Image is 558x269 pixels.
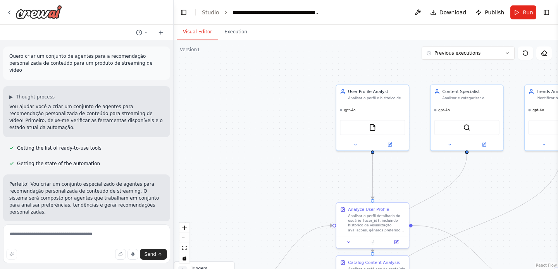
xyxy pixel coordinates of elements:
[510,5,536,19] button: Run
[179,253,189,263] button: toggle interactivity
[16,94,55,100] span: Thought process
[218,24,253,40] button: Execution
[438,108,450,112] span: gpt-4o
[9,94,13,100] span: ▶
[348,259,400,265] div: Catalog Content Analysis
[348,89,405,95] div: User Profile Analyst
[133,28,152,37] button: Switch to previous chat
[348,207,389,212] div: Analyze User Profile
[463,124,470,131] img: SerperDevTool
[179,233,189,243] button: zoom out
[467,141,501,148] button: Open in side panel
[344,108,356,112] span: gpt-4o
[386,239,406,246] button: Open in side panel
[140,249,167,260] button: Send
[443,96,499,100] div: Analisar e categorizar o catálogo de conteúdo disponível na plataforma {platform_name}, identific...
[523,9,533,16] span: Run
[127,249,138,260] button: Click to speak your automation idea
[177,24,218,40] button: Visual Editor
[532,108,544,112] span: gpt-4o
[422,47,515,60] button: Previous executions
[360,239,385,246] button: No output available
[336,202,409,248] div: Analyze User ProfileAnalisar o perfil detalhado do usuário {user_id}, incluindo histórico de visu...
[179,223,189,233] button: zoom in
[348,96,405,100] div: Analisar o perfil e histórico de visualização do usuário {user_id} para identificar padrões de pr...
[370,154,470,252] g: Edge from 35916f5f-3ef1-41fa-8813-13a1491cfe98 to 221e08e8-715e-46a2-9228-39b9b60043b9
[17,145,102,151] span: Getting the list of ready-to-use tools
[443,89,499,95] div: Content Specialist
[17,160,100,167] span: Getting the state of the automation
[348,214,405,233] div: Analisar o perfil detalhado do usuário {user_id}, incluindo histórico de visualização, avaliações...
[370,154,375,199] g: Edge from 725cbb51-ad15-40ea-b7d6-b3eb19010417 to 90dcbc2f-62ef-4bb6-9fde-385b35305a56
[202,9,320,16] nav: breadcrumb
[369,124,376,131] img: FileReadTool
[178,7,189,18] button: Hide left sidebar
[373,141,406,148] button: Open in side panel
[179,243,189,253] button: fit view
[430,84,504,151] div: Content SpecialistAnalisar e categorizar o catálogo de conteúdo disponível na plataforma {platfor...
[9,94,55,100] button: ▶Thought process
[180,47,200,53] div: Version 1
[485,9,504,16] span: Publish
[9,53,164,74] p: Quero criar um conjunto de agentes para a recomendação personalizada de conteúdo para um produto ...
[115,249,126,260] button: Upload files
[155,28,167,37] button: Start a new chat
[427,5,470,19] button: Download
[15,5,62,19] img: Logo
[336,84,409,151] div: User Profile AnalystAnalisar o perfil e histórico de visualização do usuário {user_id} para ident...
[536,263,557,267] a: React Flow attribution
[6,249,17,260] button: Improve this prompt
[145,251,156,257] span: Send
[472,5,507,19] button: Publish
[541,7,552,18] button: Show right sidebar
[9,103,164,131] p: Vou ajudar você a criar um conjunto de agentes para recomendação personalizada de conteúdo para s...
[202,9,219,16] a: Studio
[434,50,480,56] span: Previous executions
[179,223,189,263] div: React Flow controls
[9,181,164,216] p: Perfeito! Vou criar um conjunto especializado de agentes para recomendação personalizada de conte...
[439,9,467,16] span: Download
